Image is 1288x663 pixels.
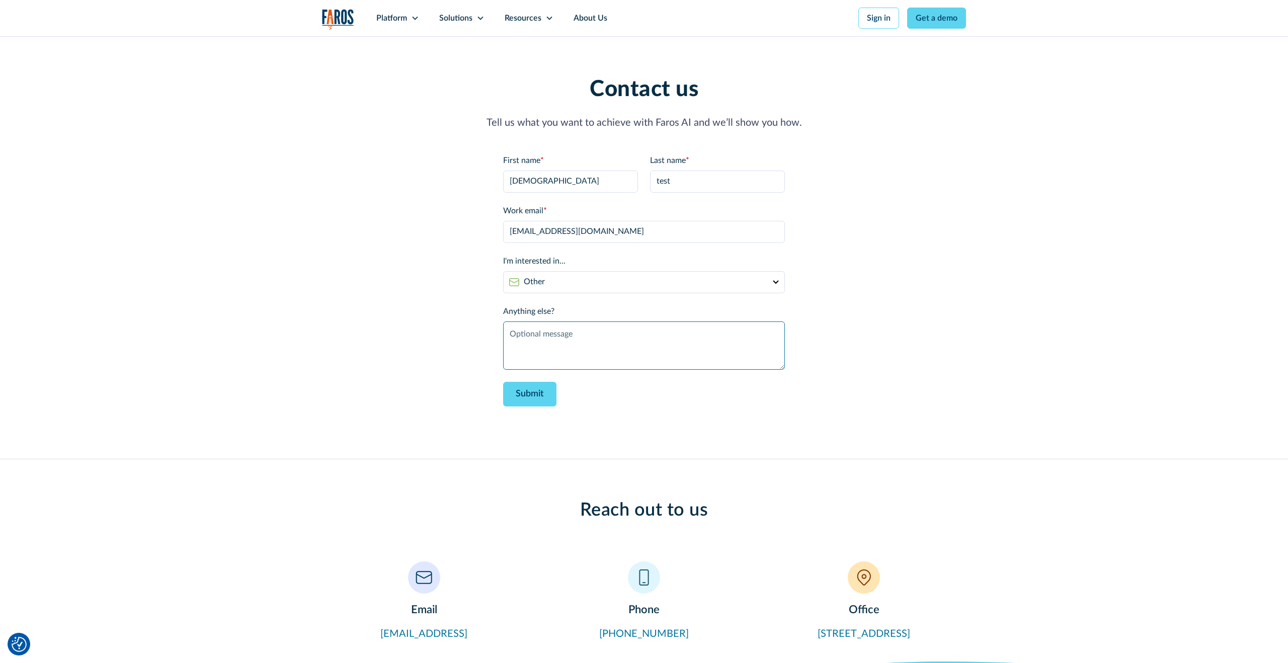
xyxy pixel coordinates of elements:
a: Get a demo [907,8,966,29]
a: home [322,9,354,30]
img: Revisit consent button [12,637,27,652]
label: First name [503,154,638,167]
a: [STREET_ADDRESS] [818,629,910,639]
div: Resources [505,12,541,24]
label: Last name [650,154,785,167]
h3: Email [322,602,526,618]
h3: Office [762,602,966,618]
a: Sign in [858,8,899,29]
button: Cookie Settings [12,637,27,652]
img: Logo of the analytics and reporting company Faros. [322,9,354,30]
form: Contact Form [503,154,785,419]
label: I'm interested in... [503,255,785,267]
div: Solutions [439,12,472,24]
label: Anything else? [503,305,785,317]
h2: Reach out to us [403,500,886,521]
p: Tell us what you want to achieve with Faros AI and we’ll show you how. [322,115,966,130]
h1: Contact us [322,76,966,103]
label: Work email [503,205,785,217]
div: Platform [376,12,407,24]
a: [PHONE_NUMBER] [599,629,689,639]
h3: Phone [542,602,746,618]
input: Submit [503,382,556,406]
a: [EMAIL_ADDRESS] [380,629,467,639]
